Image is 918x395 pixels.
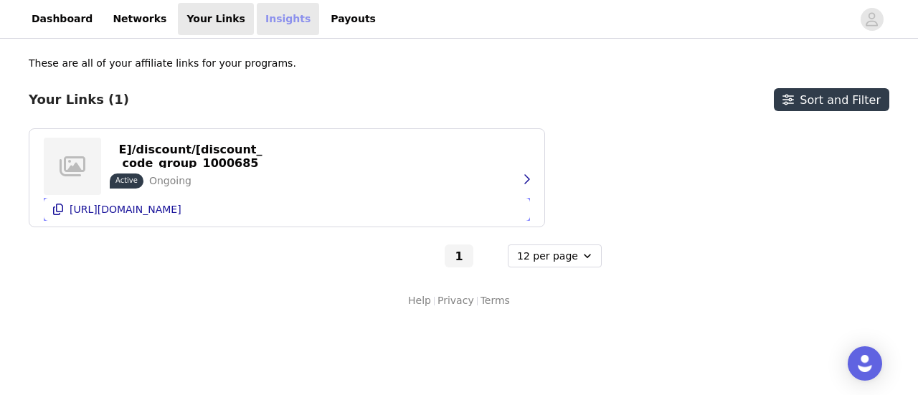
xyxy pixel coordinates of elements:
[70,204,181,215] p: [URL][DOMAIN_NAME]
[29,92,129,108] h3: Your Links (1)
[257,3,319,35] a: Insights
[408,293,431,308] a: Help
[413,244,442,267] button: Go to previous page
[29,56,296,71] p: These are all of your affiliate links for your programs.
[322,3,384,35] a: Payouts
[104,3,175,35] a: Networks
[118,129,262,184] p: https://[DOMAIN_NAME]/discount/[discount_code_group_10006855]
[110,145,271,168] button: https://[DOMAIN_NAME]/discount/[discount_code_group_10006855]
[476,244,505,267] button: Go to next page
[848,346,882,381] div: Open Intercom Messenger
[865,8,879,31] div: avatar
[115,175,138,186] p: Active
[774,88,889,111] button: Sort and Filter
[445,244,473,267] button: Go To Page 1
[437,293,474,308] a: Privacy
[149,173,191,189] p: Ongoing
[178,3,254,35] a: Your Links
[44,198,530,221] button: [URL][DOMAIN_NAME]
[23,3,101,35] a: Dashboard
[481,293,510,308] a: Terms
